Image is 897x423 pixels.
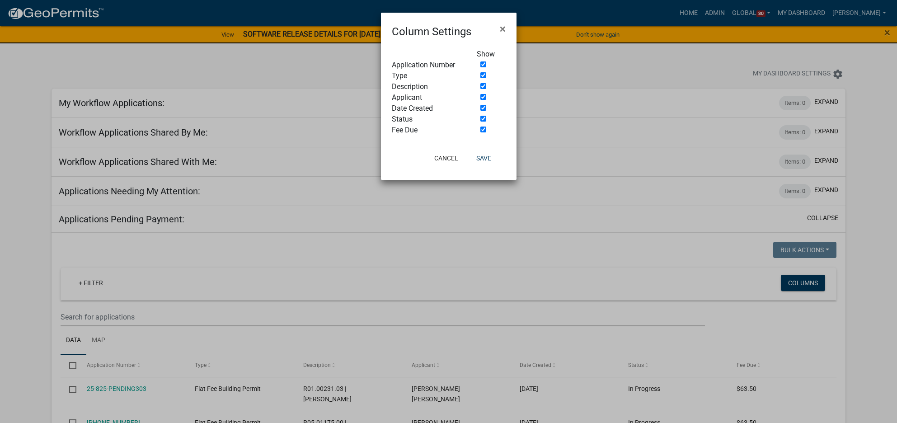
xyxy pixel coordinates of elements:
div: Show [470,49,512,60]
div: Date Created [385,103,470,114]
div: Fee Due [385,125,470,136]
div: Type [385,70,470,81]
div: Status [385,114,470,125]
span: × [500,23,506,35]
div: Description [385,81,470,92]
div: Application Number [385,60,470,70]
div: Applicant [385,92,470,103]
h4: Column Settings [392,23,471,40]
button: Close [493,16,513,42]
button: Cancel [427,150,465,166]
button: Save [469,150,498,166]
